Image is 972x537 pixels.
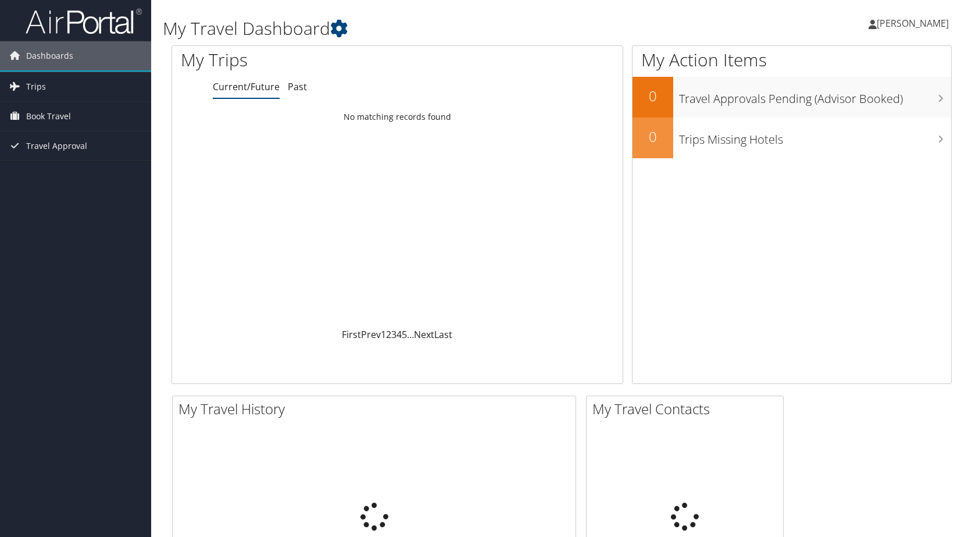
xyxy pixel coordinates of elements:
td: No matching records found [172,106,623,127]
a: 4 [396,328,402,341]
h2: My Travel History [178,399,576,419]
h1: My Trips [181,48,426,72]
h2: My Travel Contacts [592,399,783,419]
a: Last [434,328,452,341]
h2: 0 [632,86,673,106]
a: First [342,328,361,341]
h3: Trips Missing Hotels [679,126,951,148]
span: Travel Approval [26,131,87,161]
a: [PERSON_NAME] [869,6,960,41]
a: 2 [386,328,391,341]
a: 0Trips Missing Hotels [632,118,951,158]
span: … [407,328,414,341]
span: Book Travel [26,102,71,131]
a: Next [414,328,434,341]
h3: Travel Approvals Pending (Advisor Booked) [679,85,951,107]
img: airportal-logo.png [26,8,142,35]
h2: 0 [632,127,673,147]
a: Past [288,80,307,93]
a: 5 [402,328,407,341]
a: 3 [391,328,396,341]
a: Prev [361,328,381,341]
h1: My Action Items [632,48,951,72]
a: 0Travel Approvals Pending (Advisor Booked) [632,77,951,118]
h1: My Travel Dashboard [163,16,695,41]
span: Dashboards [26,41,73,70]
a: Current/Future [213,80,280,93]
a: 1 [381,328,386,341]
span: Trips [26,72,46,101]
span: [PERSON_NAME] [877,17,949,30]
